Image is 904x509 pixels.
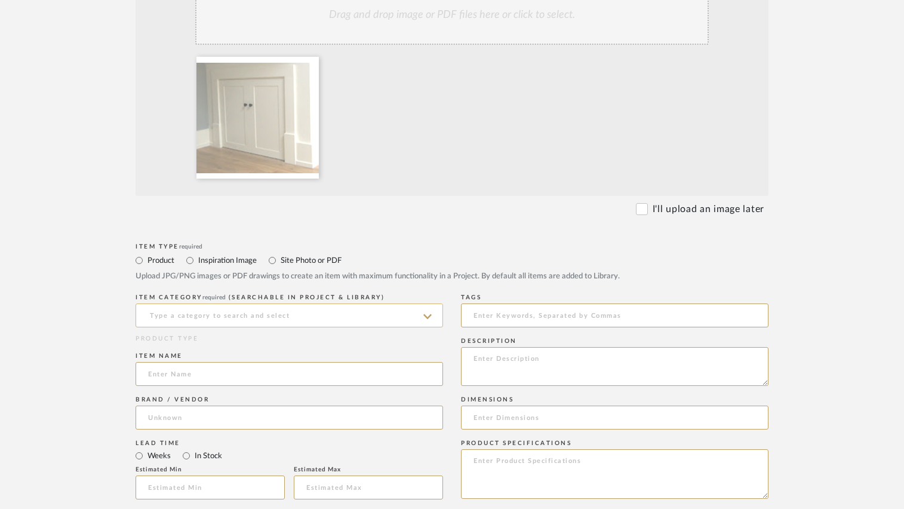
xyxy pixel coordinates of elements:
input: Enter Keywords, Separated by Commas [461,303,768,327]
label: Site Photo or PDF [279,254,342,267]
label: Weeks [146,449,171,462]
input: Enter Dimensions [461,406,768,430]
span: required [179,244,202,250]
label: Product [146,254,174,267]
mat-radio-group: Select item type [136,448,443,463]
div: Dimensions [461,396,768,403]
mat-radio-group: Select item type [136,253,768,268]
div: Lead Time [136,440,443,447]
span: required [202,295,226,301]
div: Description [461,338,768,345]
div: Upload JPG/PNG images or PDF drawings to create an item with maximum functionality in a Project. ... [136,271,768,283]
div: PRODUCT TYPE [136,335,443,344]
input: Type a category to search and select [136,303,443,327]
input: Estimated Min [136,476,285,499]
div: ITEM CATEGORY [136,294,443,301]
label: In Stock [193,449,222,462]
div: Item name [136,352,443,360]
label: Inspiration Image [197,254,257,267]
div: Item Type [136,243,768,250]
div: Brand / Vendor [136,396,443,403]
input: Unknown [136,406,443,430]
div: Estimated Min [136,466,285,473]
span: (Searchable in Project & Library) [229,295,385,301]
div: Estimated Max [294,466,443,473]
div: Tags [461,294,768,301]
input: Enter Name [136,362,443,386]
div: Product Specifications [461,440,768,447]
input: Estimated Max [294,476,443,499]
label: I'll upload an image later [653,202,764,216]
